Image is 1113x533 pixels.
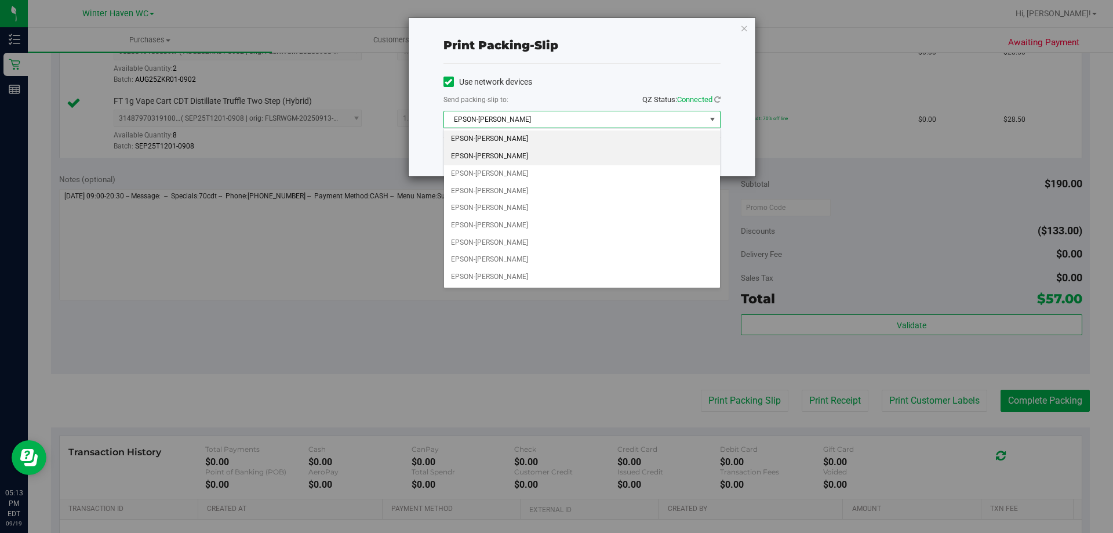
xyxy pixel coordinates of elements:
[444,165,720,183] li: EPSON-[PERSON_NAME]
[12,440,46,475] iframe: Resource center
[443,38,558,52] span: Print packing-slip
[444,234,720,252] li: EPSON-[PERSON_NAME]
[677,95,712,104] span: Connected
[443,95,508,105] label: Send packing-slip to:
[705,111,719,128] span: select
[444,111,705,128] span: EPSON-[PERSON_NAME]
[444,217,720,234] li: EPSON-[PERSON_NAME]
[443,76,532,88] label: Use network devices
[444,148,720,165] li: EPSON-[PERSON_NAME]
[642,95,721,104] span: QZ Status:
[444,183,720,200] li: EPSON-[PERSON_NAME]
[444,269,720,286] li: EPSON-[PERSON_NAME]
[444,251,720,269] li: EPSON-[PERSON_NAME]
[444,130,720,148] li: EPSON-[PERSON_NAME]
[444,200,720,217] li: EPSON-[PERSON_NAME]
